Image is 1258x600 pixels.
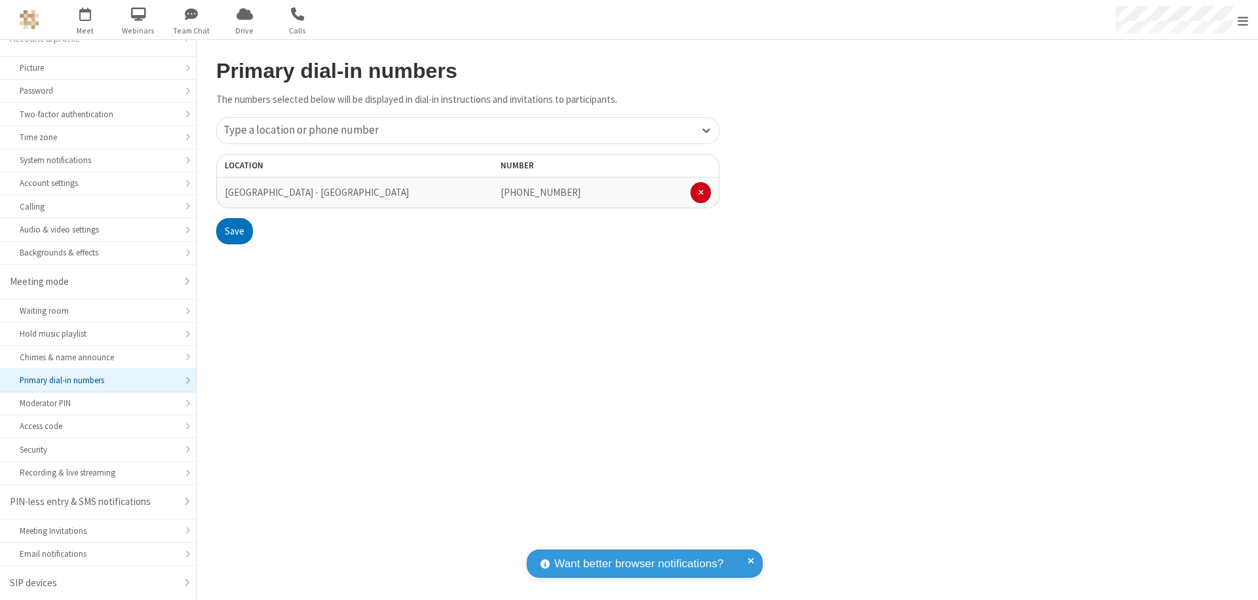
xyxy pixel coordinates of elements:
[216,60,719,83] h2: Primary dial-in numbers
[20,131,176,143] div: Time zone
[20,397,176,409] div: Moderator PIN
[20,200,176,213] div: Calling
[223,122,388,139] div: Type a location or phone number
[20,223,176,236] div: Audio & video settings
[216,154,417,178] th: Location
[20,154,176,166] div: System notifications
[20,548,176,560] div: Email notifications
[20,466,176,479] div: Recording & live streaming
[20,62,176,74] div: Picture
[20,84,176,97] div: Password
[167,25,216,37] span: Team Chat
[554,555,723,572] span: Want better browser notifications?
[20,374,176,386] div: Primary dial-in numbers
[10,274,176,290] div: Meeting mode
[216,178,417,208] td: [GEOGRAPHIC_DATA] - [GEOGRAPHIC_DATA]
[216,218,253,244] button: Save
[20,108,176,121] div: Two-factor authentication
[20,177,176,189] div: Account settings
[114,25,163,37] span: Webinars
[220,25,269,37] span: Drive
[501,186,581,198] span: [PHONE_NUMBER]
[10,576,176,591] div: SIP devices
[216,92,719,107] p: The numbers selected below will be displayed in dial-in instructions and invitations to participa...
[493,154,719,178] th: Number
[10,495,176,510] div: PIN-less entry & SMS notifications
[20,305,176,317] div: Waiting room
[20,351,176,364] div: Chimes & name announce
[20,525,176,537] div: Meeting Invitations
[273,25,322,37] span: Calls
[20,443,176,456] div: Security
[20,328,176,340] div: Hold music playlist
[20,10,39,29] img: QA Selenium DO NOT DELETE OR CHANGE
[20,420,176,432] div: Access code
[20,246,176,259] div: Backgrounds & effects
[61,25,110,37] span: Meet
